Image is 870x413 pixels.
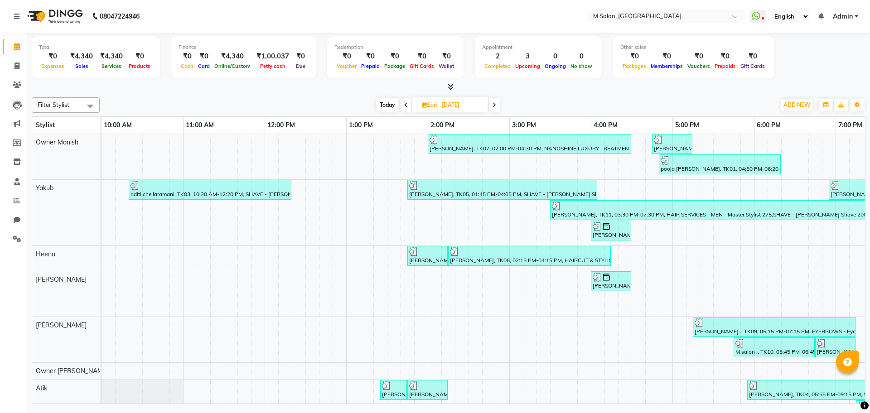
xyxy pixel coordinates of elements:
span: Due [294,63,308,69]
a: 7:00 PM [836,119,865,132]
div: ₹4,340 [212,51,253,62]
span: [PERSON_NAME] [36,321,87,329]
a: 1:00 PM [347,119,375,132]
span: Prepaid [359,63,382,69]
span: No show [568,63,594,69]
div: ₹4,340 [67,51,97,62]
span: Upcoming [513,63,542,69]
a: 11:00 AM [184,119,216,132]
div: 0 [568,51,594,62]
div: M salon ., TK10, 05:45 PM-06:45 PM, FACIALS - Brightener Protector 3800,BODY [PERSON_NAME] - Face... [735,339,814,356]
span: Cash [179,63,196,69]
div: 2 [482,51,513,62]
div: [PERSON_NAME], TK05, 01:45 PM-04:05 PM, SHAVE - [PERSON_NAME] Shave 200,Moustache color [408,181,596,198]
span: Admin [833,12,853,21]
span: Packages [620,63,648,69]
span: Card [196,63,212,69]
span: [PERSON_NAME] [36,275,87,283]
span: Sun [420,101,439,108]
a: 6:00 PM [754,119,783,132]
span: Atik [36,384,47,392]
div: Other sales [620,43,767,51]
div: ₹4,340 [97,51,126,62]
div: Appointment [482,43,594,51]
span: Petty cash [258,63,288,69]
div: ₹0 [685,51,712,62]
span: Products [126,63,153,69]
span: Online/Custom [212,63,253,69]
b: 08047224946 [100,4,140,29]
span: Package [382,63,407,69]
div: pooja [PERSON_NAME], TK01, 04:50 PM-06:20 PM, LUXURY RITUALS (100% VEGAN) - Signature Ritual 3500... [660,156,780,173]
button: ADD NEW [781,99,812,111]
a: 3:00 PM [510,119,538,132]
span: Wallet [436,63,456,69]
div: [PERSON_NAME], TK06, 01:25 PM-01:45 PM, HAIR & SCALP TREATMENT - MEN - Instant Scalp Detox Scrub 400 [381,381,406,399]
span: Memberships [648,63,685,69]
div: [PERSON_NAME] client, TK08, 04:00 PM-04:30 PM, SHAVE - [PERSON_NAME] Shave 200 [592,222,630,239]
div: 3 [513,51,542,62]
div: Total [39,43,153,51]
a: 12:00 PM [265,119,297,132]
img: logo [23,4,85,29]
div: ₹1,00,037 [253,51,293,62]
div: Redemption [334,43,456,51]
div: 0 [542,51,568,62]
div: ₹0 [407,51,436,62]
div: ₹0 [126,51,153,62]
span: Filter Stylist [38,101,69,108]
iframe: chat widget [832,377,861,404]
span: Gift Cards [738,63,767,69]
span: Services [99,63,124,69]
span: Stylist [36,121,55,129]
span: Owner [PERSON_NAME] [36,367,108,375]
a: 2:00 PM [428,119,457,132]
div: [PERSON_NAME], TK07, 02:00 PM-04:30 PM, NANOSHINE LUXURY TREATMENT - Medium 9000,HAIRCUT & STYLIN... [429,135,630,153]
a: 10:00 AM [101,119,134,132]
span: Heena [36,250,55,258]
div: [PERSON_NAME], TK04, 06:45 PM-07:15 PM, MANICURE - PEDICURE - Elite (30 mins) 1200 [816,339,855,356]
div: ₹0 [648,51,685,62]
div: ₹0 [39,51,67,62]
div: ₹0 [196,51,212,62]
span: Completed [482,63,513,69]
div: [PERSON_NAME] ., TK09, 05:15 PM-07:15 PM, EYEBROWS - Eyebrow 60 [694,318,855,336]
span: Gift Cards [407,63,436,69]
a: 5:00 PM [673,119,701,132]
span: Voucher [334,63,359,69]
div: aditi chellaramani, TK03, 10:20 AM-12:20 PM, SHAVE - [PERSON_NAME] Shave 200 [130,181,290,198]
input: 2025-08-31 [439,98,484,112]
div: ₹0 [738,51,767,62]
a: 4:00 PM [591,119,620,132]
div: ₹0 [620,51,648,62]
div: [PERSON_NAME] client, TK08, 04:00 PM-04:30 PM, MANICURE - PEDICURE - Elite (30 mins) 1200 [592,273,630,290]
span: ADD NEW [783,101,810,108]
div: [PERSON_NAME] ., TK09, 04:45 PM-05:15 PM, HAIR COLOR - WOMEN - Medium 4500 [653,135,691,153]
div: ₹0 [359,51,382,62]
div: ₹0 [179,51,196,62]
span: Sales [73,63,91,69]
span: Expenses [39,63,67,69]
span: Yakub [36,184,53,192]
div: [PERSON_NAME], TK06, 01:45 PM-02:15 PM, HAIR & SCALP TREATMENT - WOMEN - Deep Conditioning 900 [408,247,447,264]
div: ₹0 [436,51,456,62]
div: ₹0 [334,51,359,62]
div: ₹0 [712,51,738,62]
div: Finance [179,43,309,51]
span: Vouchers [685,63,712,69]
span: Ongoing [542,63,568,69]
div: [PERSON_NAME], TK06, 01:45 PM-02:15 PM, HAIR SERVICES - MEN - Master Stylist 275 [408,381,447,399]
span: Prepaids [712,63,738,69]
span: Today [376,98,399,112]
div: ₹0 [293,51,309,62]
span: Owner Manish [36,138,78,146]
div: ₹0 [382,51,407,62]
div: [PERSON_NAME], TK06, 02:15 PM-04:15 PM, HAIRCUT & STYLING - Master Stylist 500 (₹500) [449,247,610,264]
